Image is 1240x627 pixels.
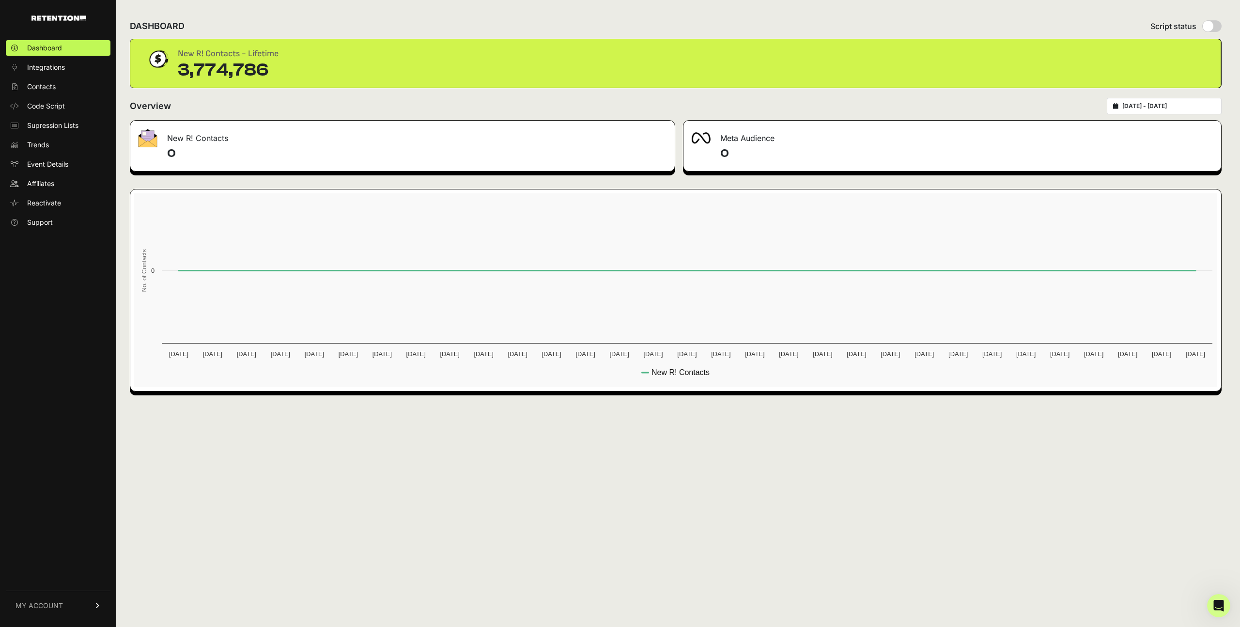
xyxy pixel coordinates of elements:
[237,350,256,358] text: [DATE]
[1150,20,1196,32] span: Script status
[6,176,110,191] a: Affiliates
[1207,594,1230,617] iframe: Intercom live chat
[948,350,968,358] text: [DATE]
[406,350,426,358] text: [DATE]
[1016,350,1036,358] text: [DATE]
[691,132,711,144] img: fa-meta-2f981b61bb99beabf952f7030308934f19ce035c18b003e963880cc3fabeebb7.png
[847,350,866,358] text: [DATE]
[167,146,667,161] h4: 0
[914,350,934,358] text: [DATE]
[178,47,279,61] div: New R! Contacts - Lifetime
[720,146,1213,161] h4: 0
[27,121,78,130] span: Supression Lists
[6,591,110,620] a: MY ACCOUNT
[881,350,900,358] text: [DATE]
[440,350,460,358] text: [DATE]
[178,61,279,80] div: 3,774,786
[146,47,170,71] img: dollar-coin-05c43ed7efb7bc0c12610022525b4bbbb207c7efeef5aecc26f025e68dcafac9.png
[151,267,155,274] text: 0
[130,19,185,33] h2: DASHBOARD
[1186,350,1205,358] text: [DATE]
[27,101,65,111] span: Code Script
[27,179,54,188] span: Affiliates
[169,350,188,358] text: [DATE]
[651,368,710,376] text: New R! Contacts
[271,350,290,358] text: [DATE]
[27,159,68,169] span: Event Details
[6,195,110,211] a: Reactivate
[203,350,222,358] text: [DATE]
[508,350,527,358] text: [DATE]
[1118,350,1137,358] text: [DATE]
[6,118,110,133] a: Supression Lists
[6,98,110,114] a: Code Script
[6,40,110,56] a: Dashboard
[6,215,110,230] a: Support
[27,43,62,53] span: Dashboard
[6,137,110,153] a: Trends
[31,16,86,21] img: Retention.com
[27,140,49,150] span: Trends
[140,249,148,292] text: No. of Contacts
[27,198,61,208] span: Reactivate
[609,350,629,358] text: [DATE]
[6,60,110,75] a: Integrations
[813,350,832,358] text: [DATE]
[27,82,56,92] span: Contacts
[138,129,157,147] img: fa-envelope-19ae18322b30453b285274b1b8af3d052b27d846a4fbe8435d1a52b978f639a2.png
[575,350,595,358] text: [DATE]
[339,350,358,358] text: [DATE]
[474,350,494,358] text: [DATE]
[27,63,65,72] span: Integrations
[982,350,1002,358] text: [DATE]
[683,121,1221,150] div: Meta Audience
[130,121,675,150] div: New R! Contacts
[542,350,561,358] text: [DATE]
[130,99,171,113] h2: Overview
[6,79,110,94] a: Contacts
[677,350,697,358] text: [DATE]
[745,350,764,358] text: [DATE]
[15,601,63,611] span: MY ACCOUNT
[1152,350,1171,358] text: [DATE]
[1050,350,1069,358] text: [DATE]
[711,350,730,358] text: [DATE]
[27,218,53,227] span: Support
[305,350,324,358] text: [DATE]
[372,350,392,358] text: [DATE]
[643,350,663,358] text: [DATE]
[6,157,110,172] a: Event Details
[1084,350,1103,358] text: [DATE]
[779,350,798,358] text: [DATE]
